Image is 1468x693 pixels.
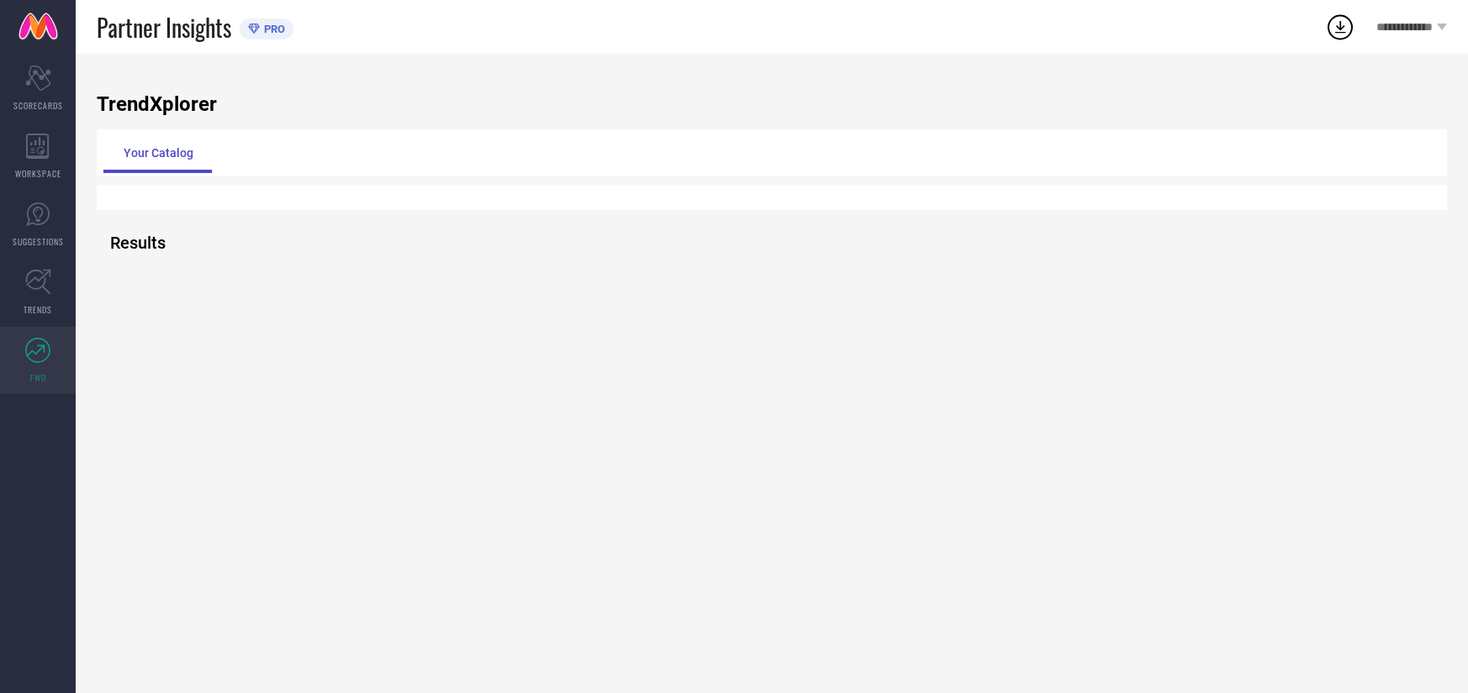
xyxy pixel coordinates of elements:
[260,23,285,35] span: PRO
[30,371,46,384] span: FWD
[13,99,63,112] span: SCORECARDS
[15,167,61,180] span: WORKSPACE
[97,10,231,45] span: Partner Insights
[97,92,1447,116] h1: TrendXplorer
[24,303,52,316] span: TRENDS
[1325,12,1355,42] div: Open download list
[103,133,214,173] div: Your Catalog
[13,235,64,248] span: SUGGESTIONS
[110,233,152,253] h2: Results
